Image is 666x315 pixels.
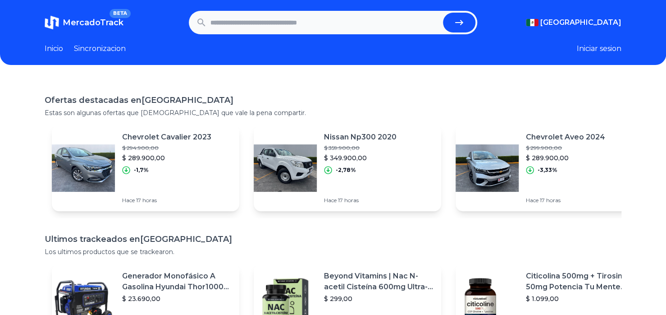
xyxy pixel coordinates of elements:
a: MercadoTrackBETA [45,15,123,30]
p: Estas son algunas ofertas que [DEMOGRAPHIC_DATA] que vale la pena compartir. [45,108,621,117]
p: Los ultimos productos que se trackearon. [45,247,621,256]
a: Featured imageChevrolet Aveo 2024$ 299.900,00$ 289.900,00-3,33%Hace 17 horas [456,125,643,211]
p: -1,7% [134,167,149,174]
a: Inicio [45,43,63,54]
p: $ 289.900,00 [122,153,211,162]
img: Featured image [456,136,519,199]
button: Iniciar sesion [577,43,621,54]
p: -3,33% [538,167,557,174]
p: $ 289.900,00 [526,153,605,162]
h1: Ofertas destacadas en [GEOGRAPHIC_DATA] [45,94,621,107]
img: Featured image [254,136,317,199]
p: Beyond Vitamins | Nac N-acetil Cisteína 600mg Ultra-premium Con Inulina De Agave (prebiótico Natu... [324,271,434,292]
p: $ 349.900,00 [324,153,397,162]
p: Hace 17 horas [324,197,397,204]
img: Mexico [526,19,538,26]
a: Featured imageChevrolet Cavalier 2023$ 294.900,00$ 289.900,00-1,7%Hace 17 horas [52,125,239,211]
p: Chevrolet Cavalier 2023 [122,132,211,143]
p: $ 294.900,00 [122,144,211,152]
button: [GEOGRAPHIC_DATA] [526,17,621,28]
p: $ 23.690,00 [122,294,232,303]
a: Sincronizacion [74,43,126,54]
span: BETA [109,9,131,18]
p: $ 359.900,00 [324,144,397,152]
p: Chevrolet Aveo 2024 [526,132,605,143]
h1: Ultimos trackeados en [GEOGRAPHIC_DATA] [45,233,621,246]
span: MercadoTrack [63,18,123,28]
a: Featured imageNissan Np300 2020$ 359.900,00$ 349.900,00-2,78%Hace 17 horas [254,125,441,211]
img: Featured image [52,136,115,199]
p: $ 299.900,00 [526,144,605,152]
span: [GEOGRAPHIC_DATA] [540,17,621,28]
img: MercadoTrack [45,15,59,30]
p: Hace 17 horas [122,197,211,204]
p: $ 299,00 [324,294,434,303]
p: Citicolina 500mg + Tirosina 50mg Potencia Tu Mente (120caps) Sabor Sin Sabor [526,271,636,292]
p: Nissan Np300 2020 [324,132,397,143]
p: $ 1.099,00 [526,294,636,303]
p: Hace 17 horas [526,197,605,204]
p: -2,78% [336,167,356,174]
p: Generador Monofásico A Gasolina Hyundai Thor10000 P 11.5 Kw [122,271,232,292]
